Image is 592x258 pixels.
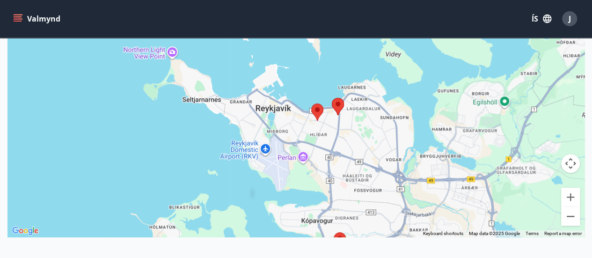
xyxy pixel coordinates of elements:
button: Keyboard shortcuts [423,230,463,237]
a: Terms (opens in new tab) [526,231,539,236]
button: menu [11,10,64,27]
button: Zoom in [561,188,580,206]
button: Map camera controls [561,154,580,173]
img: Google [10,225,41,237]
button: J [558,7,581,30]
button: ÍS [526,10,556,27]
span: Map data ©2025 Google [469,231,520,236]
button: Zoom out [561,207,580,226]
a: Open this area in Google Maps (opens a new window) [10,225,41,237]
a: Report a map error [544,231,582,236]
span: J [569,14,571,24]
